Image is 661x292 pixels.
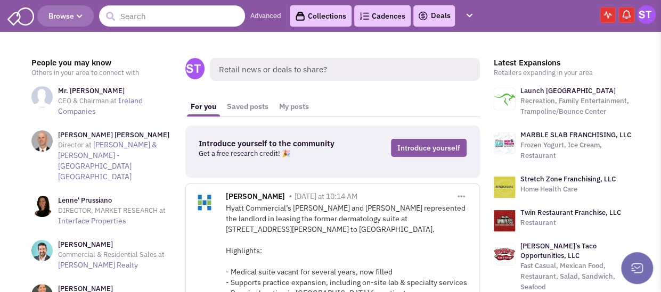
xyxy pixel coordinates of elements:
a: Collections [290,5,352,27]
img: Cadences_logo.png [360,12,369,20]
p: Restaurant [520,218,621,228]
span: CEO & Chairman at [58,96,117,105]
p: Others in your area to connect with [31,68,172,78]
img: icon-collection-lavender-black.svg [295,11,305,21]
a: Cadences [354,5,411,27]
p: Get a free research credit! 🎉 [199,148,349,159]
a: Launch [GEOGRAPHIC_DATA] [520,86,616,95]
span: [PERSON_NAME] [226,191,285,204]
p: Retailers expanding in your area [494,68,634,78]
a: Interface Properties [58,216,126,226]
a: Advanced [250,11,281,21]
input: Search [99,5,245,27]
img: SmartAdmin [7,5,34,26]
h3: Latest Expansions [494,58,634,68]
a: Stretch Zone Franchising, LLC [520,174,616,183]
a: [PERSON_NAME] & [PERSON_NAME] - [GEOGRAPHIC_DATA] [GEOGRAPHIC_DATA] [58,140,157,181]
a: For you [185,97,222,116]
h3: [PERSON_NAME] [58,240,172,249]
img: NoImageAvailable1.jpg [31,86,53,107]
span: Retail news or deals to share? [210,58,480,81]
img: logo [494,244,515,265]
h3: Lenne' Prussiano [58,196,172,205]
img: logo [494,132,515,154]
h3: [PERSON_NAME] [PERSON_NAME] [58,130,172,140]
span: DIRECTOR, MARKET RESEARCH at [58,206,166,215]
h3: People you may know [31,58,172,68]
span: [DATE] at 10:14 AM [295,191,357,201]
a: Saved posts [222,97,274,116]
a: [PERSON_NAME]'s Taco Opportunities, LLC [520,241,597,260]
img: logo [494,210,515,231]
p: Home Health Care [520,184,616,195]
a: [PERSON_NAME] Realty [58,260,138,270]
p: Recreation, Family Entertainment, Trampoline/Bounce Center [520,96,634,117]
h3: Introduce yourself to the community [199,139,349,148]
a: Deals [418,10,451,22]
span: Commercial & Residential Sales at [58,250,165,259]
a: MARBLE SLAB FRANCHISING, LLC [520,130,631,139]
a: Twin Restaurant Franchise, LLC [520,208,621,217]
a: Ireland Companies [58,96,143,116]
a: Introduce yourself [391,139,467,157]
button: Browse [37,5,94,27]
img: logo [494,88,515,110]
p: Frozen Yogurt, Ice Cream, Restaurant [520,140,634,161]
img: Shannon Tyndall [637,5,656,24]
img: icon-deals.svg [418,10,428,22]
span: Browse [48,11,83,21]
img: logo [494,177,515,198]
span: Director at [58,140,92,149]
a: My posts [274,97,314,116]
h3: Mr. [PERSON_NAME] [58,86,172,96]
